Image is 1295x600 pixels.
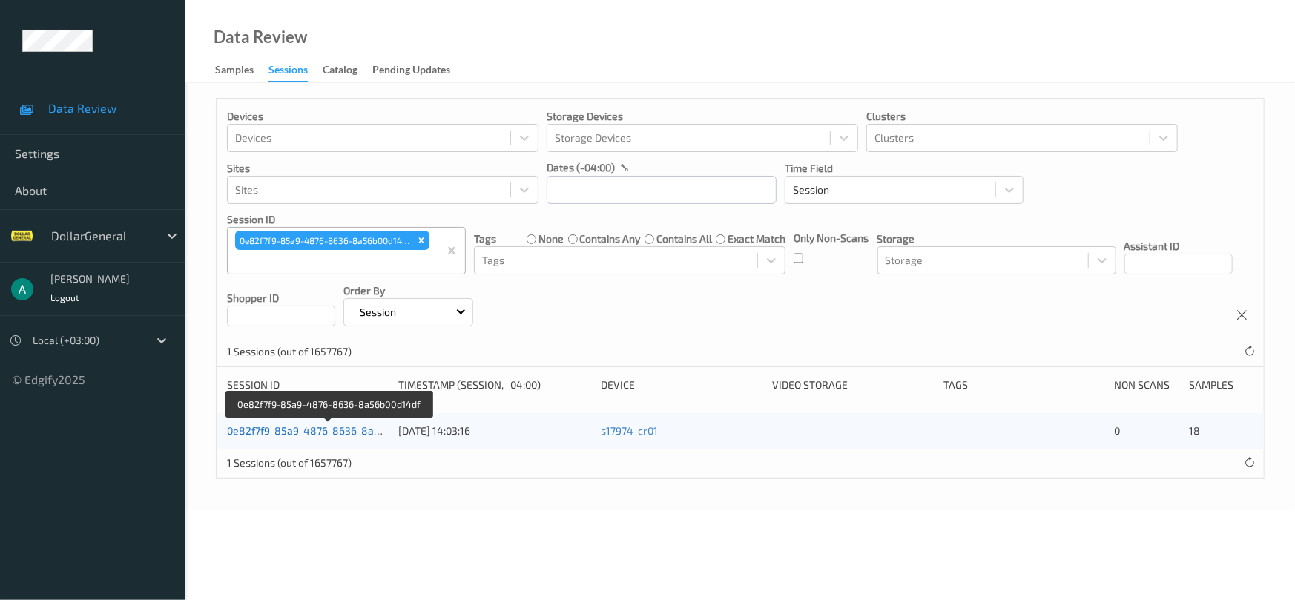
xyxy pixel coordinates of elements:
[474,231,496,246] p: Tags
[323,62,357,81] div: Catalog
[227,212,466,227] p: Session ID
[538,231,564,246] label: none
[372,62,450,81] div: Pending Updates
[227,455,352,470] p: 1 Sessions (out of 1657767)
[728,231,785,246] label: exact match
[214,30,307,44] div: Data Review
[227,424,430,437] a: 0e82f7f9-85a9-4876-8636-8a56b00d14df
[602,424,659,437] a: s17974-cr01
[547,109,858,124] p: Storage Devices
[772,378,933,392] div: Video Storage
[413,231,429,250] div: Remove 0e82f7f9-85a9-4876-8636-8a56b00d14df
[1124,239,1233,254] p: Assistant ID
[268,62,308,82] div: Sessions
[656,231,712,246] label: contains all
[215,60,268,81] a: Samples
[235,231,413,250] div: 0e82f7f9-85a9-4876-8636-8a56b00d14df
[398,423,591,438] div: [DATE] 14:03:16
[866,109,1178,124] p: Clusters
[227,161,538,176] p: Sites
[227,291,335,306] p: Shopper ID
[323,60,372,81] a: Catalog
[579,231,640,246] label: contains any
[943,378,1104,392] div: Tags
[343,283,473,298] p: Order By
[877,231,1116,246] p: Storage
[1115,424,1121,437] span: 0
[398,378,591,392] div: Timestamp (Session, -04:00)
[1189,378,1253,392] div: Samples
[227,344,352,359] p: 1 Sessions (out of 1657767)
[602,378,762,392] div: Device
[268,60,323,82] a: Sessions
[794,231,869,245] p: Only Non-Scans
[372,60,465,81] a: Pending Updates
[227,378,388,392] div: Session ID
[1115,378,1179,392] div: Non Scans
[215,62,254,81] div: Samples
[1189,424,1200,437] span: 18
[547,160,615,175] p: dates (-04:00)
[785,161,1024,176] p: Time Field
[355,305,401,320] p: Session
[227,109,538,124] p: Devices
